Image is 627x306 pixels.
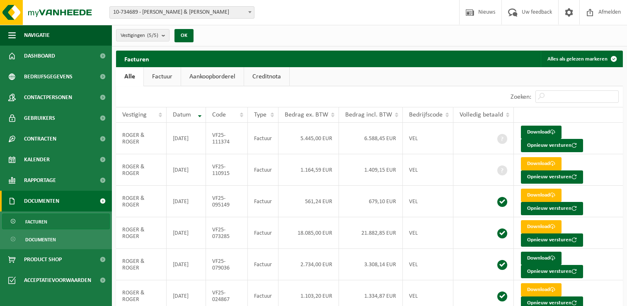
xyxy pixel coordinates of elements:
span: Contracten [24,129,56,149]
a: Download [521,189,562,202]
span: Dashboard [24,46,55,66]
td: Factuur [248,217,278,249]
button: OK [174,29,194,42]
a: Factuur [144,67,181,86]
td: VEL [403,186,453,217]
td: VEL [403,217,453,249]
span: Rapportage [24,170,56,191]
td: ROGER & ROGER [116,186,167,217]
a: Facturen [2,214,110,229]
td: VF25-079036 [206,249,248,280]
a: Download [521,157,562,170]
span: 10-734689 - ROGER & ROGER - MOUSCRON [109,6,254,19]
td: Factuur [248,186,278,217]
span: Datum [173,112,191,118]
span: Volledig betaald [460,112,503,118]
td: 18.085,00 EUR [278,217,339,249]
td: VF25-095149 [206,186,248,217]
span: Documenten [24,191,59,211]
td: VEL [403,154,453,186]
td: 1.164,59 EUR [278,154,339,186]
a: Creditnota [244,67,289,86]
span: Vestiging [122,112,147,118]
span: 10-734689 - ROGER & ROGER - MOUSCRON [110,7,254,18]
button: Opnieuw versturen [521,170,583,184]
button: Opnieuw versturen [521,265,583,278]
td: VF25-111374 [206,123,248,154]
span: Documenten [25,232,56,248]
td: [DATE] [167,154,206,186]
td: 1.409,15 EUR [339,154,403,186]
a: Alle [116,67,143,86]
span: Product Shop [24,249,62,270]
td: Factuur [248,154,278,186]
span: Kalender [24,149,50,170]
td: 561,24 EUR [278,186,339,217]
td: ROGER & ROGER [116,249,167,280]
span: Navigatie [24,25,50,46]
span: Bedrag incl. BTW [345,112,392,118]
td: 21.882,85 EUR [339,217,403,249]
span: Bedrijfsgegevens [24,66,73,87]
count: (5/5) [147,33,158,38]
td: VEL [403,123,453,154]
td: [DATE] [167,123,206,154]
td: Factuur [248,123,278,154]
span: Contactpersonen [24,87,72,108]
span: Acceptatievoorwaarden [24,270,91,291]
a: Download [521,126,562,139]
h2: Facturen [116,51,157,67]
span: Type [254,112,266,118]
span: Code [212,112,226,118]
td: [DATE] [167,186,206,217]
td: 6.588,45 EUR [339,123,403,154]
span: Facturen [25,214,47,230]
td: ROGER & ROGER [116,217,167,249]
td: ROGER & ROGER [116,123,167,154]
td: 3.308,14 EUR [339,249,403,280]
td: Factuur [248,249,278,280]
span: Bedrijfscode [409,112,443,118]
button: Opnieuw versturen [521,139,583,152]
td: ROGER & ROGER [116,154,167,186]
td: VF25-110915 [206,154,248,186]
td: 2.734,00 EUR [278,249,339,280]
label: Zoeken: [511,94,531,100]
a: Download [521,220,562,233]
span: Gebruikers [24,108,55,129]
td: 679,10 EUR [339,186,403,217]
button: Opnieuw versturen [521,202,583,215]
span: Vestigingen [121,29,158,42]
td: VF25-073285 [206,217,248,249]
button: Vestigingen(5/5) [116,29,169,41]
a: Documenten [2,231,110,247]
span: Bedrag ex. BTW [285,112,328,118]
td: [DATE] [167,249,206,280]
td: 5.445,00 EUR [278,123,339,154]
a: Aankoopborderel [181,67,244,86]
a: Download [521,252,562,265]
button: Alles als gelezen markeren [541,51,622,67]
a: Download [521,283,562,296]
td: VEL [403,249,453,280]
button: Opnieuw versturen [521,233,583,247]
td: [DATE] [167,217,206,249]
